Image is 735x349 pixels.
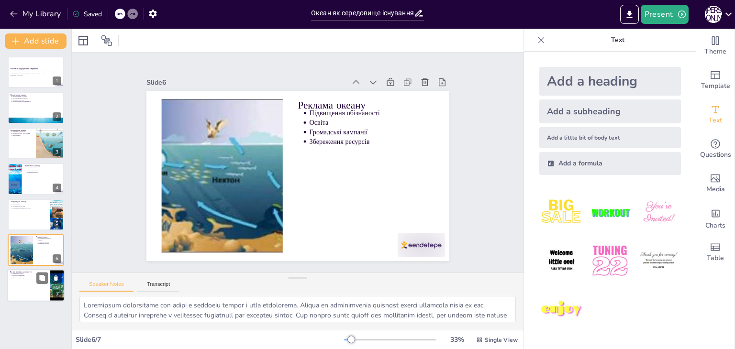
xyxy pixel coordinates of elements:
p: Громадські кампанії [38,241,61,243]
img: 6.jpeg [636,239,681,283]
img: 7.jpeg [539,287,584,332]
button: Duplicate Slide [36,273,48,284]
p: Визначення океану [11,93,61,96]
div: Add a heading [539,67,681,96]
button: К [PERSON_NAME] [705,5,722,24]
p: Збереження ресурсів [312,140,436,175]
p: Джерело їжі [27,168,61,170]
button: Present [641,5,689,24]
textarea: Loremipsum dolorsitame con adipi e seddoeiu tempor i utla etdolorema. Aliqua en adminimvenia quis... [79,296,516,322]
p: Збереження ресурсів [38,243,61,245]
button: Add slide [5,33,67,49]
span: Text [709,115,722,126]
p: Підвищення обізнаності [38,238,61,240]
div: 1 [8,56,64,88]
p: Надмірний вилов риби [12,206,47,207]
p: Океан підтримує біорізноманіття [12,100,61,102]
p: Зменшення пластику [12,273,47,275]
p: Океан покриває 71% Землі [12,95,61,97]
p: Освіта [316,121,440,157]
p: Підтримка ініціатив [12,276,47,278]
p: Text [549,29,687,52]
div: Add ready made slides [696,63,735,98]
div: 7 [53,290,62,299]
div: Add a little bit of body text [539,127,681,148]
p: Освіта [38,239,61,241]
button: Delete Slide [50,273,62,284]
div: 2 [8,92,64,123]
p: Мангрові ліси [12,134,33,136]
div: 3 [8,128,64,159]
p: Різноманіття екосистем [12,131,33,133]
p: Океан як динамічна система [12,97,61,99]
span: Single View [485,336,518,344]
button: Export to PowerPoint [620,5,639,24]
div: 4 [53,184,61,192]
div: 2 [53,112,61,121]
p: Зміна клімату [12,204,47,206]
p: [DEMOGRAPHIC_DATA] рифи [12,132,33,134]
p: Екосистеми океану [11,129,33,132]
div: 3 [53,148,61,156]
p: Громадські кампанії [314,131,438,166]
span: Media [706,184,725,195]
p: Збереження для майбутніх поколінь [12,278,47,280]
span: Position [101,35,112,46]
div: 6 [8,234,64,266]
p: Підвищення обізнаності [318,112,442,147]
p: Взаємодія екосистем [12,99,61,101]
p: Реклама океану [36,236,61,239]
div: Add images, graphics, shapes or video [696,166,735,201]
div: 7 [7,270,65,302]
p: Участь у прибираннях [12,274,47,276]
p: Виробництво кисню [27,170,61,172]
div: Add charts and graphs [696,201,735,235]
span: Questions [700,150,731,160]
img: 4.jpeg [539,239,584,283]
div: 5 [53,219,61,228]
p: Важливість океану [24,164,61,167]
div: Add a subheading [539,99,681,123]
div: 1 [53,76,61,85]
p: Загрози для океану [11,200,47,203]
button: Transcript [137,281,180,292]
img: 2.jpeg [588,190,632,235]
img: 3.jpeg [636,190,681,235]
p: Регулювання клімату [27,166,61,168]
button: My Library [7,6,65,22]
img: 1.jpeg [539,190,584,235]
div: Slide 6 [165,48,362,98]
div: Layout [76,33,91,48]
strong: Океан як середовище існування [11,68,38,70]
div: К [PERSON_NAME] [705,6,722,23]
div: 6 [53,254,61,263]
div: Saved [72,10,102,19]
div: 4 [8,163,64,195]
div: Get real-time input from your audience [696,132,735,166]
img: 5.jpeg [588,239,632,283]
div: Add text boxes [696,98,735,132]
p: Забруднення [12,202,47,204]
span: Charts [705,220,725,231]
div: Add a table [696,235,735,270]
input: Insert title [311,6,414,20]
span: Table [707,253,724,263]
button: Speaker Notes [79,281,134,292]
div: Slide 6 / 7 [76,335,344,344]
p: Як ми можемо допомогти [10,271,47,273]
span: Template [701,81,730,91]
div: 33 % [445,335,468,344]
div: 5 [8,199,64,230]
div: Add a formula [539,152,681,175]
p: У цій презентації ми розглянемо важливість океану як середовища існування, його екосистеми та рол... [11,71,61,75]
div: Change the overall theme [696,29,735,63]
p: Реклама океану [308,99,445,142]
p: Руйнування середовищ існування [12,207,47,209]
p: Generated with [URL] [11,75,61,76]
p: Відкриті води [12,136,33,138]
p: Підтримка населення [27,172,61,174]
span: Theme [704,46,726,57]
